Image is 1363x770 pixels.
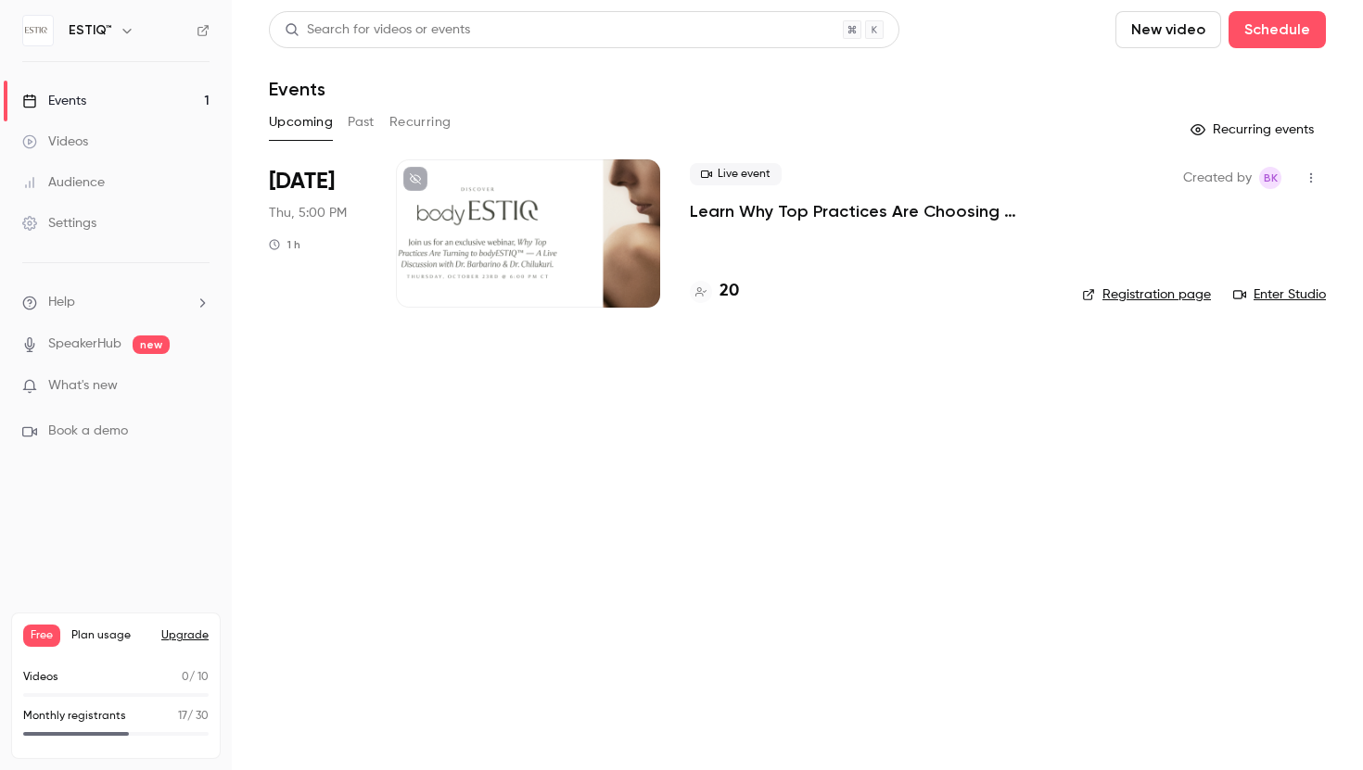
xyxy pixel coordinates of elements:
span: BK [1264,167,1278,189]
p: / 30 [178,708,209,725]
span: Brian Kirk [1259,167,1281,189]
span: Book a demo [48,422,128,441]
h4: 20 [720,279,739,304]
span: Thu, 5:00 PM [269,204,347,222]
p: Monthly registrants [23,708,126,725]
button: Recurring events [1182,115,1326,145]
span: 17 [178,711,187,722]
div: Audience [22,173,105,192]
span: Plan usage [71,628,150,643]
div: Settings [22,214,96,233]
button: Schedule [1229,11,1326,48]
h6: ESTIQ™ [69,21,112,40]
span: 0 [182,672,189,683]
span: Free [23,625,60,647]
h1: Events [269,78,325,100]
li: help-dropdown-opener [22,293,210,312]
a: Registration page [1082,285,1211,304]
div: 1 h [269,237,300,252]
span: Live event [690,163,782,185]
button: Upcoming [269,107,333,137]
button: New video [1115,11,1221,48]
p: / 10 [182,669,209,686]
iframe: Noticeable Trigger [187,378,210,395]
span: new [133,335,170,354]
img: ESTIQ™ [23,16,53,45]
button: Upgrade [161,628,209,643]
p: Videos [23,669,58,686]
div: Videos [22,133,88,151]
div: Search for videos or events [285,20,470,40]
span: Created by [1183,167,1252,189]
a: 20 [690,279,739,304]
button: Recurring [389,107,452,137]
div: Oct 23 Thu, 6:00 PM (America/Chicago) [269,159,366,308]
span: [DATE] [269,167,335,196]
span: What's new [48,376,118,396]
a: Learn Why Top Practices Are Choosing bodyESTIQ™ — A Live Discussion with [PERSON_NAME] & [PERSON_... [690,200,1052,222]
span: Help [48,293,75,312]
button: Past [348,107,375,137]
a: Enter Studio [1233,285,1326,304]
a: SpeakerHub [48,335,121,354]
div: Events [22,92,86,110]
